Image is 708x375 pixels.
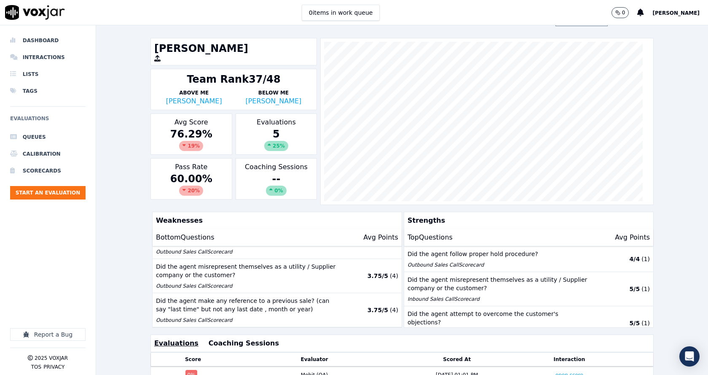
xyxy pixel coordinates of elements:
a: [PERSON_NAME] [166,97,222,105]
button: Did the agent follow proper hold procedure? Outbound Sales CallScorecard 4/4 (1) [404,246,653,272]
button: Interaction [554,356,585,363]
p: 3.75 / 5 [367,306,388,314]
p: 0 [622,9,625,16]
div: 60.00 % [154,172,228,196]
button: Start an Evaluation [10,186,86,200]
button: Privacy [43,364,64,370]
a: Lists [10,66,86,83]
p: 5 / 5 [630,285,640,293]
button: Did the agent misrepresent themselves as a utility / Supplier company or the customer? Inbound Sa... [404,272,653,306]
div: Coaching Sessions [236,158,317,200]
p: Avg Points [615,232,650,243]
div: 19 % [179,141,203,151]
div: 25 % [264,141,288,151]
button: 0 [611,7,629,18]
button: Report a Bug [10,328,86,341]
p: ( 1 ) [641,285,650,293]
p: Avg Points [363,232,398,243]
div: 5 [239,127,314,151]
button: Coaching Sessions [209,338,279,348]
p: 2025 Voxjar [35,355,68,362]
p: ( 4 ) [390,306,398,314]
a: Dashboard [10,32,86,49]
div: Avg Score [150,113,232,155]
p: Outbound Sales Call Scorecard [156,248,338,255]
div: Open Intercom Messenger [679,346,700,367]
div: Pass Rate [150,158,232,200]
div: Evaluations [236,113,317,155]
button: Score [185,356,201,363]
img: voxjar logo [5,5,65,20]
p: Outbound Sales Call Scorecard [156,283,338,289]
p: Did the agent misrepresent themselves as a utility / Supplier company or the customer? [408,275,589,292]
p: Did the agent follow proper hold procedure? [408,250,589,258]
div: Team Rank 37/48 [187,73,280,86]
a: Interactions [10,49,86,66]
p: Bottom Questions [156,232,215,243]
div: 20 % [179,186,203,196]
p: Outbound Sales Call Scorecard [156,317,338,324]
button: 0 [611,7,638,18]
p: Above Me [154,89,234,96]
button: Did the agent attempt to overcome the customer's objections? Inbound Sales CallScorecard 5/5 (1) [404,306,653,340]
p: 3.75 / 5 [367,272,388,280]
p: ( 1 ) [641,255,650,263]
p: Did the agent attempt to overcome the customer's objections? [408,310,589,326]
p: Strengths [404,212,650,229]
div: -- [239,172,314,196]
p: Did the agent make any reference to a previous sale? (can say "last time" but not any last date ,... [156,297,338,313]
h1: [PERSON_NAME] [154,42,313,55]
p: Top Questions [408,232,453,243]
a: Scorecards [10,162,86,179]
a: Tags [10,83,86,100]
p: Did the agent misrepresent themselves as a utility / Supplier company or the customer? [156,262,338,279]
p: 4 / 4 [630,255,640,263]
div: 0% [266,186,286,196]
p: Weaknesses [153,212,398,229]
button: 0items in work queue [302,5,380,21]
button: Did the agent misrepresent themselves as a utility / Supplier company or the customer? Outbound S... [153,259,402,293]
button: Did the agent make any reference to a previous sale? (can say "last time" but not any last date ,... [153,293,402,327]
div: 76.29 % [154,127,228,151]
p: ( 1 ) [641,319,650,327]
button: Evaluator [301,356,328,363]
a: Calibration [10,146,86,162]
p: Inbound Sales Call Scorecard [408,296,589,302]
button: Evaluations [154,338,198,348]
a: Queues [10,129,86,146]
button: TOS [31,364,41,370]
a: [PERSON_NAME] [245,97,301,105]
p: Outbound Sales Call Scorecard [408,262,589,268]
p: Below Me [234,89,314,96]
p: ( 4 ) [390,272,398,280]
p: 5 / 5 [630,319,640,327]
button: Scored At [443,356,471,363]
button: [PERSON_NAME] [652,8,708,18]
h6: Evaluations [10,113,86,129]
span: [PERSON_NAME] [652,10,700,16]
